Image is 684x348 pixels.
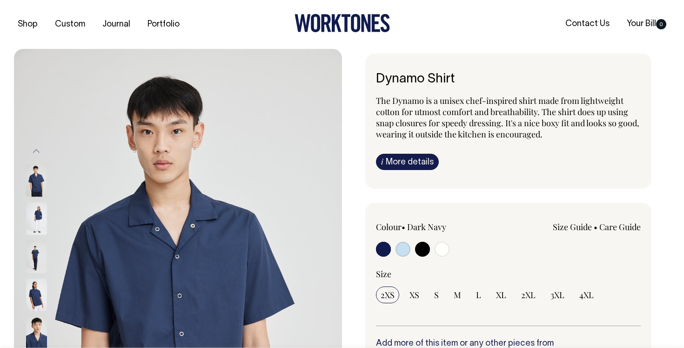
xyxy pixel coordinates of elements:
h1: Dynamo Shirt [376,72,641,87]
img: dark-navy [26,164,47,197]
span: L [476,289,481,300]
span: The Dynamo is a unisex chef-inspired shirt made from lightweight cotton for utmost comfort and br... [376,95,639,140]
div: Colour [376,221,482,232]
span: i [381,157,383,166]
input: L [471,287,486,303]
input: 2XL [516,287,540,303]
img: dark-navy [26,279,47,312]
a: Care Guide [599,221,641,232]
span: 2XS [381,289,395,300]
a: Your Bill0 [623,16,670,32]
span: 4XL [579,289,594,300]
a: Custom [51,17,89,32]
input: XS [405,287,424,303]
a: Portfolio [144,17,183,32]
img: dark-navy [26,241,47,273]
span: XS [409,289,419,300]
span: M [454,289,461,300]
input: M [449,287,466,303]
input: 4XL [575,287,598,303]
input: XL [491,287,511,303]
input: 3XL [546,287,569,303]
a: Journal [99,17,134,32]
img: dark-navy [26,203,47,235]
span: • [402,221,405,232]
div: Size [376,268,641,280]
span: 3XL [550,289,564,300]
span: S [434,289,439,300]
span: 2XL [521,289,536,300]
span: 0 [656,19,666,29]
span: • [594,221,597,232]
input: 2XS [376,287,399,303]
a: Size Guide [553,221,592,232]
input: S [429,287,443,303]
label: Dark Navy [407,221,446,232]
a: iMore details [376,154,439,170]
a: Shop [14,17,41,32]
a: Contact Us [562,16,613,32]
span: XL [496,289,506,300]
button: Previous [29,141,43,162]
